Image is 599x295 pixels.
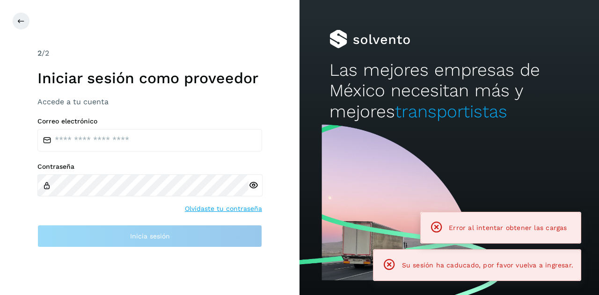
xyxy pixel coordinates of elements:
[37,69,262,87] h1: Iniciar sesión como proveedor
[329,60,569,122] h2: Las mejores empresas de México necesitan más y mejores
[37,163,262,171] label: Contraseña
[402,261,573,269] span: Su sesión ha caducado, por favor vuelva a ingresar.
[37,97,262,106] h3: Accede a tu cuenta
[130,233,170,239] span: Inicia sesión
[37,48,262,59] div: /2
[395,101,507,122] span: transportistas
[37,225,262,247] button: Inicia sesión
[449,224,567,231] span: Error al intentar obtener las cargas
[37,49,42,58] span: 2
[37,117,262,125] label: Correo electrónico
[185,204,262,214] a: Olvidaste tu contraseña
